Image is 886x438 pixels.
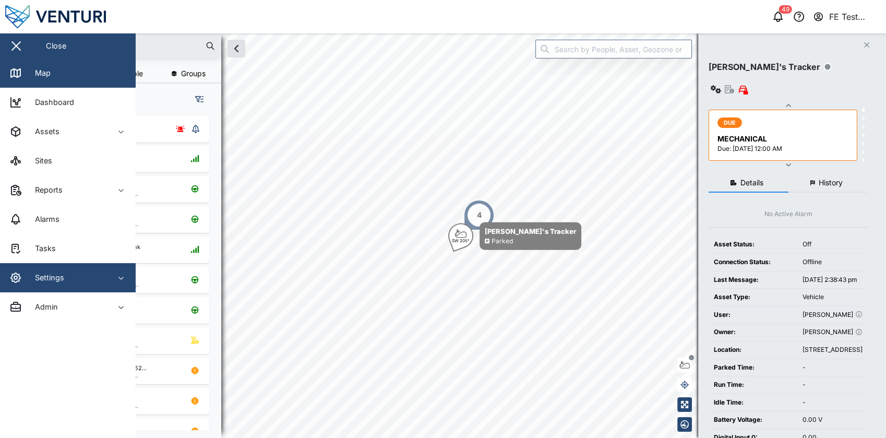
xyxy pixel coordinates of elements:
div: User: [714,310,792,320]
div: Sites [27,155,52,167]
span: DUE [724,118,736,127]
div: Asset Status: [714,240,792,250]
div: Alarms [27,214,59,225]
div: - [803,380,863,390]
canvas: Map [33,33,886,438]
span: History [819,179,843,186]
img: Main Logo [5,5,141,28]
div: - [803,398,863,408]
div: Dashboard [27,97,74,108]
div: Parked Time: [714,363,792,373]
div: Map [27,67,51,79]
div: Asset Type: [714,292,792,302]
div: No Active Alarm [764,209,812,219]
span: Details [740,179,763,186]
button: FE Test Admin [812,9,878,24]
input: Search by People, Asset, Geozone or Place [535,40,692,58]
div: Reports [27,184,63,196]
div: [PERSON_NAME] [803,327,863,337]
div: Tasks [27,243,56,254]
div: SW 205° [452,239,470,243]
div: Owner: [714,327,792,337]
div: Offline [803,257,863,267]
div: Settings [27,272,64,283]
div: [PERSON_NAME]'s Tracker [485,226,576,236]
div: Assets [27,126,59,137]
div: Battery Voltage: [714,415,792,425]
div: Last Message: [714,275,792,285]
div: [PERSON_NAME] [803,310,863,320]
div: [STREET_ADDRESS] [803,345,863,355]
div: 4 [477,209,482,221]
div: 49 [779,5,792,14]
div: Parked [492,236,513,246]
div: Map marker [448,222,581,250]
div: Close [46,40,66,52]
div: 0.00 V [803,415,863,425]
div: Vehicle [803,292,863,302]
div: Map marker [463,199,495,231]
span: Groups [181,70,206,77]
div: Run Time: [714,380,792,390]
div: Admin [27,301,58,313]
div: MECHANICAL [717,133,851,145]
div: Connection Status: [714,257,792,267]
div: [PERSON_NAME]'s Tracker [709,61,820,74]
div: Off [803,240,863,250]
div: Location: [714,345,792,355]
div: Due: [DATE] 12:00 AM [717,144,851,154]
div: FE Test Admin [829,10,877,23]
div: - [803,363,863,373]
div: Idle Time: [714,398,792,408]
div: [DATE] 2:38:43 pm [803,275,863,285]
